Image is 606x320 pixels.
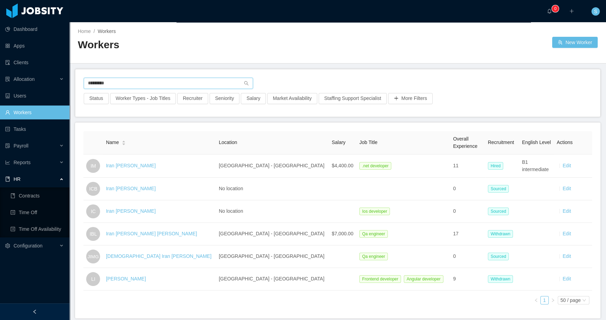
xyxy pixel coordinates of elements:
span: Sourced [488,208,509,215]
a: Home [78,28,91,34]
button: icon: plusMore Filters [388,93,433,104]
i: icon: book [5,177,10,182]
div: Sort [122,140,126,144]
span: Workers [98,28,116,34]
i: icon: caret-up [122,140,126,142]
td: [GEOGRAPHIC_DATA] - [GEOGRAPHIC_DATA] [216,154,329,178]
i: icon: plus [569,9,574,14]
td: No location [216,200,329,223]
h2: Workers [78,38,338,52]
span: IC [91,204,96,218]
span: Location [219,140,237,145]
td: [GEOGRAPHIC_DATA] - [GEOGRAPHIC_DATA] [216,245,329,268]
span: Configuration [14,243,42,249]
span: English Level [522,140,551,145]
td: 17 [450,223,485,245]
i: icon: left [534,298,538,302]
span: Withdrawn [488,275,513,283]
span: $4,400.00 [332,163,353,168]
td: 0 [450,178,485,200]
td: 9 [450,268,485,290]
span: Qa engineer [359,230,388,238]
span: Salary [332,140,346,145]
a: icon: profileTime Off [10,205,64,219]
a: Edit [563,276,571,281]
a: Edit [563,231,571,236]
i: icon: solution [5,77,10,82]
a: Iran [PERSON_NAME] [106,163,156,168]
td: 11 [450,154,485,178]
i: icon: search [244,81,249,86]
button: Seniority [210,93,239,104]
span: Sourced [488,253,509,260]
span: ICB [89,182,97,196]
a: Edit [563,253,571,259]
li: Previous Page [532,296,540,304]
span: Withdrawn [488,230,513,238]
a: 1 [541,296,548,304]
td: [GEOGRAPHIC_DATA] - [GEOGRAPHIC_DATA] [216,223,329,245]
span: HR [14,176,21,182]
a: icon: appstoreApps [5,39,64,53]
a: Sourced [488,208,512,214]
a: icon: robotUsers [5,89,64,103]
button: Recruiter [177,93,208,104]
a: Edit [563,186,571,191]
span: Qa engineer [359,253,388,260]
td: 0 [450,245,485,268]
button: Status [84,93,109,104]
a: Withdrawn [488,276,516,281]
a: [DEMOGRAPHIC_DATA] Iran [PERSON_NAME] [106,253,212,259]
a: icon: userWorkers [5,106,64,119]
a: Edit [563,163,571,168]
span: JIMG [88,250,99,263]
a: Iran [PERSON_NAME] [106,208,156,214]
a: icon: auditClients [5,56,64,69]
span: Allocation [14,76,35,82]
span: Frontend developer [359,275,401,283]
sup: 0 [552,5,559,12]
div: 50 / page [560,296,581,304]
a: Withdrawn [488,231,516,236]
button: Staffing Support Specialist [319,93,387,104]
button: Market Availability [267,93,317,104]
i: icon: bell [547,9,552,14]
span: Angular developer [404,275,443,283]
i: icon: down [582,298,586,303]
button: Salary [241,93,266,104]
button: icon: usergroup-addNew Worker [552,37,598,48]
td: No location [216,178,329,200]
span: Payroll [14,143,28,149]
span: Recruitment [488,140,514,145]
a: [PERSON_NAME] [106,276,146,281]
a: Edit [563,208,571,214]
span: Hired [488,162,503,170]
a: Hired [488,163,506,168]
button: Worker Types - Job Titles [110,93,176,104]
i: icon: right [551,298,555,302]
span: IBL [90,227,97,241]
span: Overall Experience [453,136,477,149]
i: icon: caret-down [122,142,126,144]
i: icon: line-chart [5,160,10,165]
i: icon: setting [5,243,10,248]
a: icon: profileTime Off Availability [10,222,64,236]
a: icon: profileTasks [5,122,64,136]
span: / [93,28,95,34]
span: .net developer [359,162,391,170]
span: Actions [557,140,573,145]
span: S [594,7,597,16]
li: 1 [540,296,549,304]
i: icon: file-protect [5,143,10,148]
td: B1 intermediate [519,154,554,178]
a: Iran [PERSON_NAME] [PERSON_NAME] [106,231,197,236]
span: Sourced [488,185,509,193]
span: Ios developer [359,208,390,215]
a: Sourced [488,253,512,259]
a: icon: bookContracts [10,189,64,203]
span: LI [91,272,96,286]
span: Job Title [359,140,377,145]
a: Sourced [488,186,512,191]
td: [GEOGRAPHIC_DATA] - [GEOGRAPHIC_DATA] [216,268,329,290]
